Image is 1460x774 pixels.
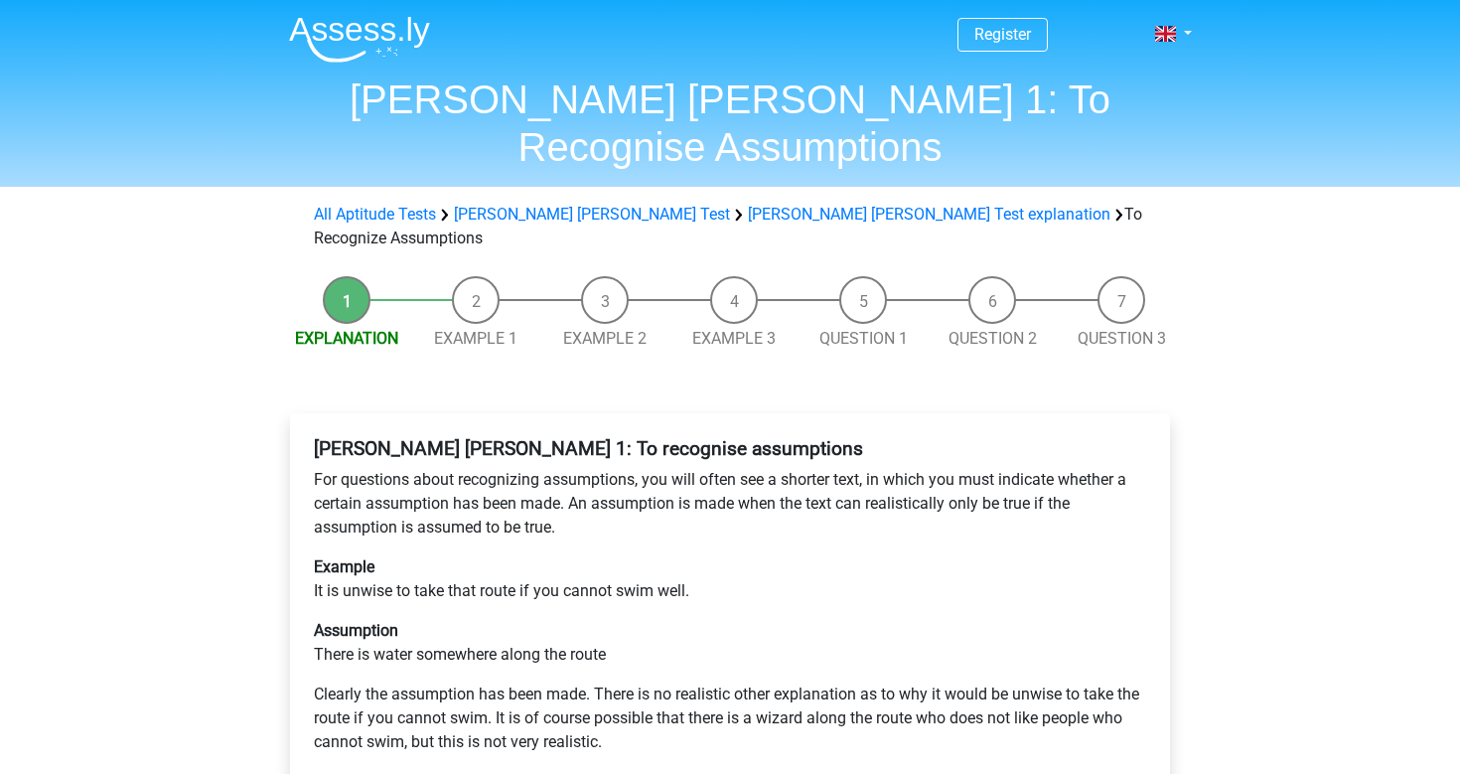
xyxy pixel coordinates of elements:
[314,557,374,576] b: Example
[974,25,1031,44] a: Register
[314,621,398,640] b: Assumption
[295,329,398,348] a: Explanation
[563,329,647,348] a: Example 2
[273,76,1187,171] h1: [PERSON_NAME] [PERSON_NAME] 1: To Recognise Assumptions
[314,555,1146,603] p: It is unwise to take that route if you cannot swim well.
[289,16,430,63] img: Assessly
[314,437,863,460] b: [PERSON_NAME] [PERSON_NAME] 1: To recognise assumptions
[454,205,730,224] a: [PERSON_NAME] [PERSON_NAME] Test
[819,329,908,348] a: Question 1
[314,683,1146,754] p: Clearly the assumption has been made. There is no realistic other explanation as to why it would ...
[692,329,776,348] a: Example 3
[1078,329,1166,348] a: Question 3
[314,468,1146,540] p: For questions about recognizing assumptions, you will often see a shorter text, in which you must...
[306,203,1154,250] div: To Recognize Assumptions
[949,329,1037,348] a: Question 2
[434,329,517,348] a: Example 1
[748,205,1110,224] a: [PERSON_NAME] [PERSON_NAME] Test explanation
[314,619,1146,667] p: There is water somewhere along the route
[314,205,436,224] a: All Aptitude Tests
